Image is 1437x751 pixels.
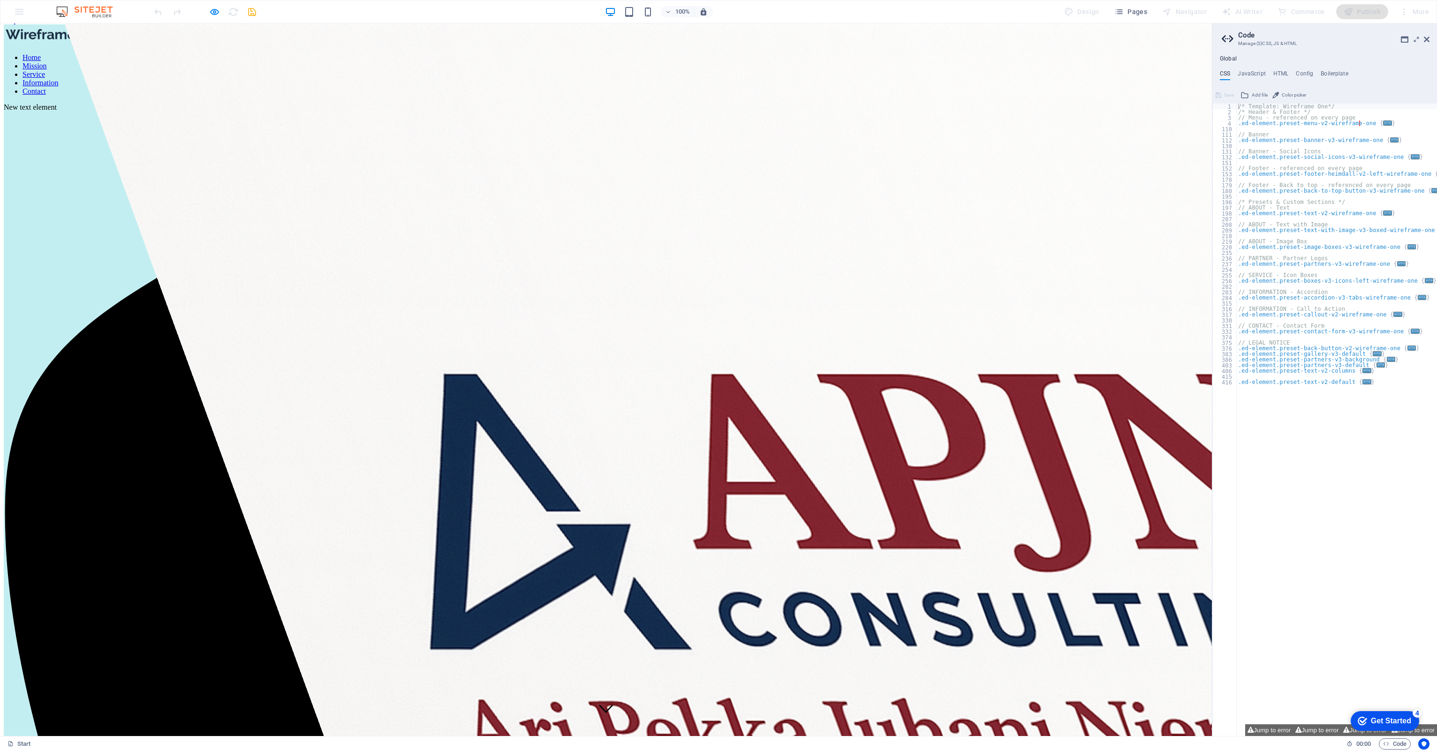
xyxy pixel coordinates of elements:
div: 237 [1213,261,1237,267]
div: 4 [1213,120,1237,126]
div: 132 [1213,154,1237,160]
button: Click here to leave preview mode and continue editing [209,6,220,17]
i: On resize automatically adjust zoom level to fit chosen device. [699,8,708,16]
div: 235 [1213,250,1237,255]
div: 218 [1213,233,1237,239]
button: 100% [661,6,694,17]
div: 152 [1213,165,1237,171]
h4: HTML [1273,70,1289,81]
span: ... [1425,278,1433,283]
div: 179 [1213,182,1237,188]
div: Get Started 4 items remaining, 20% complete [8,5,76,24]
a: Information [23,55,58,63]
div: 219 [1213,239,1237,244]
button: Jump to error [1293,724,1341,736]
div: 255 [1213,272,1237,278]
div: 383 [1213,351,1237,357]
div: 406 [1213,368,1237,374]
span: ... [1384,210,1392,216]
span: ... [1390,137,1399,143]
div: 195 [1213,194,1237,199]
div: 403 [1213,362,1237,368]
div: 153 [1213,171,1237,177]
span: ... [1411,154,1420,159]
h4: JavaScript [1238,70,1265,81]
h6: Session time [1346,738,1371,750]
button: Jump to error [1341,724,1389,736]
div: 386 [1213,357,1237,362]
div: 283 [1213,289,1237,295]
span: 00 00 [1356,738,1371,750]
div: 220 [1213,244,1237,250]
span: ... [1363,379,1371,384]
h6: 100% [675,6,690,17]
div: 330 [1213,317,1237,323]
div: 208 [1213,222,1237,227]
div: 315 [1213,300,1237,306]
div: 198 [1213,210,1237,216]
h4: Config [1296,70,1313,81]
div: 151 [1213,160,1237,165]
span: ... [1363,368,1371,373]
img: wireframe_one_v2_Zeichenflaeche1.PNG [4,1,107,21]
button: Code [1379,738,1411,750]
span: ... [1384,120,1392,126]
button: Add file [1239,90,1269,101]
div: 110 [1213,126,1237,132]
a: Contact [23,64,46,72]
div: 332 [1213,329,1237,334]
p: New text element [4,80,1208,88]
div: 3 [1213,115,1237,120]
button: Usercentrics [1418,738,1429,750]
span: ... [1387,357,1395,362]
h3: Manage (S)CSS, JS & HTML [1238,39,1411,48]
h4: Global [1220,55,1237,63]
button: Jump to error [1245,724,1293,736]
h2: Code [1238,31,1429,39]
div: 131 [1213,149,1237,154]
div: 207 [1213,216,1237,222]
span: ... [1394,312,1402,317]
span: Pages [1114,7,1147,16]
div: Get Started [28,10,68,19]
a: Service [23,47,45,55]
span: ... [1373,351,1382,356]
span: Code [1383,738,1407,750]
img: Editor Logo [54,6,124,17]
button: Color picker [1271,90,1308,101]
div: 196 [1213,199,1237,205]
div: 331 [1213,323,1237,329]
div: 209 [1213,227,1237,233]
div: 236 [1213,255,1237,261]
span: ... [1397,261,1406,266]
div: 416 [1213,379,1237,385]
a: Mission [23,38,47,46]
div: 2 [1213,109,1237,115]
a: Click to cancel selection. Double-click to open Pages [8,738,31,750]
div: 197 [1213,205,1237,210]
div: 130 [1213,143,1237,149]
div: 415 [1213,374,1237,379]
div: 374 [1213,334,1237,340]
h4: CSS [1220,70,1230,81]
span: Color picker [1282,90,1306,101]
div: 112 [1213,137,1237,143]
div: 178 [1213,177,1237,182]
div: Design (Ctrl+Alt+Y) [1060,4,1103,19]
span: ... [1411,329,1420,334]
span: Add file [1252,90,1268,101]
div: 111 [1213,132,1237,137]
div: 317 [1213,312,1237,317]
div: 180 [1213,188,1237,194]
div: 254 [1213,267,1237,272]
div: 282 [1213,284,1237,289]
span: ... [1407,345,1416,351]
div: 1 [1213,104,1237,109]
div: 376 [1213,345,1237,351]
a: Home [23,30,41,38]
span: ... [1376,362,1385,368]
div: 284 [1213,295,1237,300]
button: Pages [1111,4,1151,19]
div: 4 [69,2,79,11]
div: 256 [1213,278,1237,284]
